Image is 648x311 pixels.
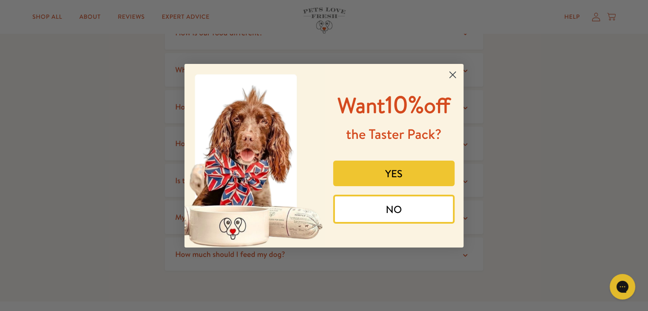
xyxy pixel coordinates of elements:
button: NO [333,195,455,224]
span: the Taster Pack? [346,125,441,144]
iframe: Gorgias live chat messenger [605,271,639,302]
button: YES [333,161,455,186]
span: 10% [337,88,450,121]
img: 8afefe80-1ef6-417a-b86b-9520c2248d41.jpeg [184,64,324,248]
span: off [424,91,450,120]
span: Want [337,91,385,120]
button: Close dialog [445,67,460,82]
